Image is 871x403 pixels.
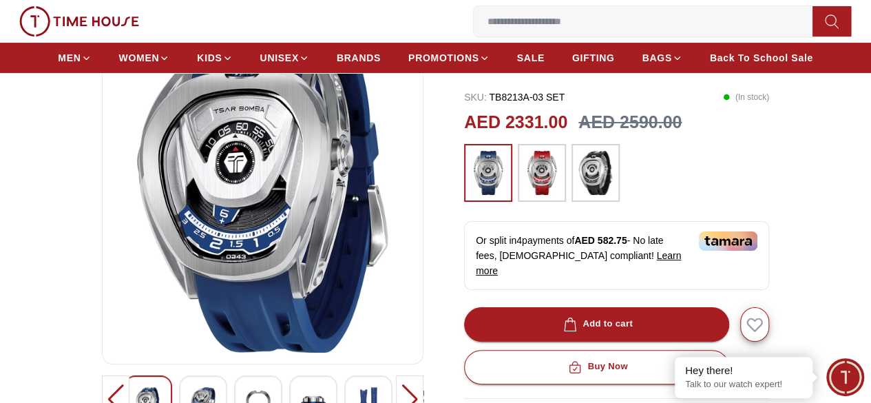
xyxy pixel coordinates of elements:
[476,250,681,276] span: Learn more
[517,51,545,65] span: SALE
[699,231,757,251] img: Tamara
[578,110,682,136] h3: AED 2590.00
[685,379,802,391] p: Talk to our watch expert!
[565,359,627,375] div: Buy Now
[574,235,627,246] span: AED 582.75
[464,221,769,290] div: Or split in 4 payments of - No late fees, [DEMOGRAPHIC_DATA] compliant!
[471,151,505,195] img: ...
[464,92,487,103] span: SKU :
[19,6,139,37] img: ...
[408,45,490,70] a: PROMOTIONS
[826,358,864,396] div: Chat Widget
[560,316,633,332] div: Add to cart
[710,51,813,65] span: Back To School Sale
[58,51,81,65] span: MEN
[464,350,729,384] button: Buy Now
[197,51,222,65] span: KIDS
[642,51,671,65] span: BAGS
[464,110,567,136] h2: AED 2331.00
[723,90,769,104] p: ( In stock )
[260,45,309,70] a: UNISEX
[464,307,729,342] button: Add to cart
[464,90,565,104] p: TB8213A-03 SET
[119,45,170,70] a: WOMEN
[337,45,381,70] a: BRANDS
[197,45,232,70] a: KIDS
[114,22,412,353] img: TSAR BOMBA Men's Automatic Blue Dial Watch - TB8213A-03 SET
[260,51,299,65] span: UNISEX
[578,151,613,195] img: ...
[572,51,615,65] span: GIFTING
[685,364,802,378] div: Hey there!
[517,45,545,70] a: SALE
[58,45,91,70] a: MEN
[119,51,160,65] span: WOMEN
[525,151,559,195] img: ...
[408,51,479,65] span: PROMOTIONS
[710,45,813,70] a: Back To School Sale
[642,45,682,70] a: BAGS
[337,51,381,65] span: BRANDS
[572,45,615,70] a: GIFTING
